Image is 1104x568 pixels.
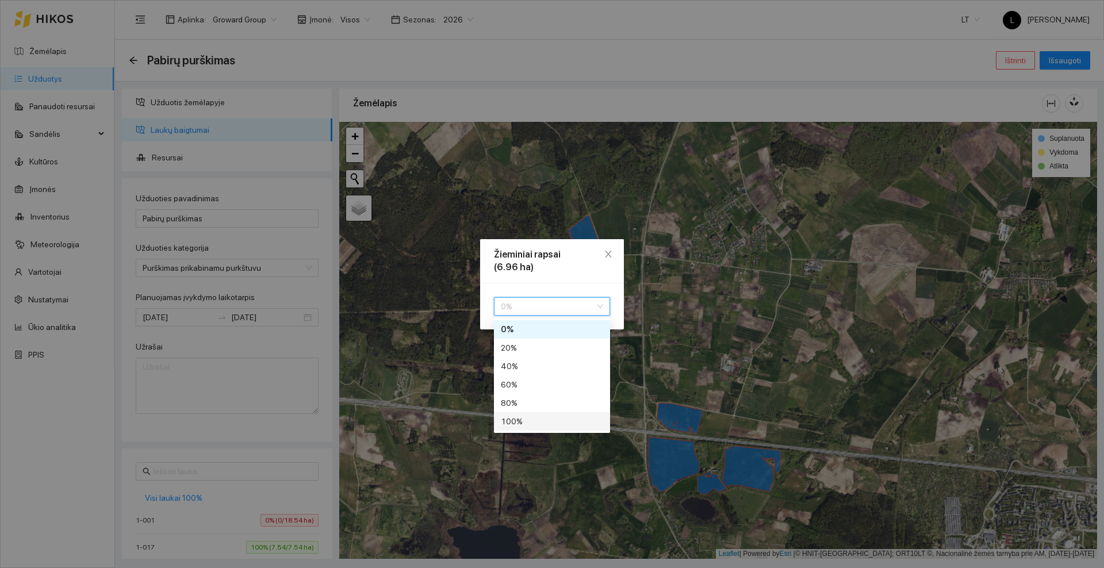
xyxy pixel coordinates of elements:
div: Žieminiai rapsai [494,248,610,261]
div: 40 % [501,360,603,373]
span: 0 % [501,298,603,315]
div: 100 % [501,415,603,428]
button: Close [593,239,624,270]
div: 80 % [501,397,603,409]
div: (6.96 ha) [494,261,610,274]
div: 60 % [501,378,603,391]
div: 20 % [501,341,603,354]
span: close [604,250,613,259]
div: 0 % [501,323,603,336]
